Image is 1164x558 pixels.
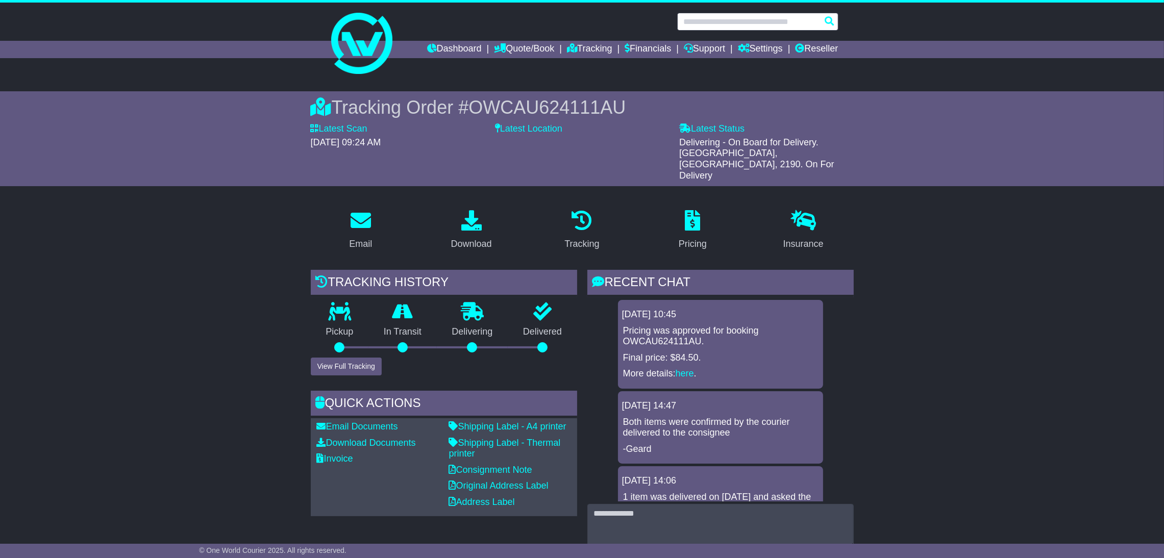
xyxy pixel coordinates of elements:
span: © One World Courier 2025. All rights reserved. [199,546,346,554]
div: [DATE] 14:47 [622,400,819,412]
label: Latest Status [679,123,745,135]
a: Shipping Label - A4 printer [449,421,566,432]
a: Tracking [558,207,606,255]
p: More details: . [623,368,818,379]
a: Quote/Book [494,41,554,58]
p: Delivered [508,326,577,338]
span: OWCAU624111AU [468,97,626,118]
a: Original Address Label [449,480,549,491]
a: Email Documents [317,421,398,432]
div: [DATE] 10:45 [622,309,819,320]
a: Financials [625,41,671,58]
p: Final price: $84.50. [623,352,818,364]
p: In Transit [368,326,437,338]
div: Email [349,237,372,251]
p: Both items were confirmed by the courier delivered to the consignee [623,417,818,439]
div: RECENT CHAT [587,270,854,297]
span: [DATE] 09:24 AM [311,137,381,147]
div: Download [451,237,492,251]
p: Pricing was approved for booking OWCAU624111AU. [623,325,818,347]
div: Pricing [679,237,707,251]
a: Consignment Note [449,465,532,475]
a: Tracking [567,41,612,58]
p: -Geard [623,444,818,455]
p: Pickup [311,326,369,338]
div: Tracking Order # [311,96,854,118]
div: Tracking [564,237,599,251]
a: Dashboard [427,41,482,58]
a: Shipping Label - Thermal printer [449,438,561,459]
a: Download Documents [317,438,416,448]
a: Pricing [672,207,713,255]
div: Insurance [783,237,824,251]
span: Delivering - On Board for Delivery. [GEOGRAPHIC_DATA], [GEOGRAPHIC_DATA], 2190. On For Delivery [679,137,834,181]
a: Address Label [449,497,515,507]
a: Download [444,207,499,255]
label: Latest Scan [311,123,367,135]
a: here [676,368,694,378]
a: Settings [738,41,783,58]
label: Latest Location [495,123,562,135]
a: Support [684,41,725,58]
div: [DATE] 14:06 [622,475,819,487]
p: Delivering [437,326,508,338]
a: Invoice [317,453,353,464]
a: Insurance [777,207,830,255]
p: 1 item was delivered on [DATE] and asked the courier to advise the ETA for the last item [623,492,818,514]
a: Email [342,207,379,255]
div: Quick Actions [311,391,577,418]
div: Tracking history [311,270,577,297]
button: View Full Tracking [311,358,382,375]
a: Reseller [795,41,838,58]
